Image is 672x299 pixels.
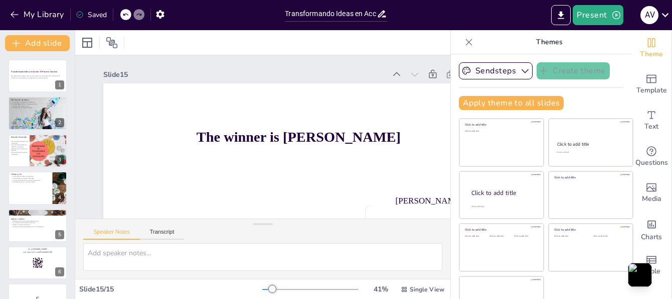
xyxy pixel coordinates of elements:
span: Text [644,121,658,132]
button: A V [640,5,658,25]
strong: Transformando Ideas en Acción: El Proceso Creativo [11,70,57,73]
div: Click to add text [489,235,512,238]
p: Las emociones energizan la creatividad. [10,151,31,155]
span: Theme [640,49,663,60]
div: 6 [55,267,64,276]
div: Transformando Ideas en Acción: El Proceso CreativoEsta presentación explora cómo convertir ideas ... [8,59,67,92]
span: Single View [410,285,444,293]
div: 41 % [369,284,393,294]
p: Generación de Ideas [11,98,64,102]
div: Click to add text [557,151,623,154]
div: Click to add text [514,235,537,238]
div: Add a table [631,247,671,283]
div: https://cdn.sendsteps.com/images/logo/sendsteps_logo_white.pnghttps://cdn.sendsteps.com/images/lo... [8,96,67,130]
p: Las emociones influyen en la motivación. [10,140,31,144]
div: Click to add text [593,235,625,238]
p: La fuerza universal puede ayudar en la manifestación. [11,226,64,228]
div: A V [640,6,658,24]
p: La claridad en la idea es fundamental. [11,101,64,103]
p: Tiempo y Fe [11,173,50,176]
p: Esta presentación explora cómo convertir ideas en acciones efectivas, destacando la conexión entr... [11,75,64,79]
div: [PERSON_NAME] [365,196,494,206]
div: Click to add title [471,188,536,197]
button: Transcript [140,229,185,240]
p: La idea debe surgir de un deseo profundo. [11,103,64,105]
p: Las emociones afectan el tiempo de realización. [11,179,50,181]
p: Un deseo fuerte inspira la acción. [11,107,64,109]
p: Emoción Asociada [11,136,35,139]
div: 4 [55,193,64,202]
p: and login with code [11,251,64,254]
div: Get real-time input from your audience [631,139,671,175]
div: https://cdn.sendsteps.com/images/slides/2025_10_09_11_06-fmbpJAUAgTeHzUf7.pngSoltar y ConfiarSolt... [8,209,67,242]
div: Slide 15 [103,70,386,79]
div: 2 [55,118,64,127]
p: Soltar no significa abandonar. [11,224,64,226]
div: 5 [55,230,64,239]
p: Soltar permite que las oportunidades fluyan. [11,220,64,222]
span: Media [642,193,661,205]
p: Gestionar las emociones es esencial. [10,148,31,151]
div: Slide 15 / 15 [79,284,262,294]
div: Layout [79,35,95,51]
button: Apply theme to all slides [459,96,564,110]
div: Go to[DOMAIN_NAME]and login with codeFree582217666 [8,246,67,279]
p: La paciencia es clave en el proceso. [11,176,50,178]
p: Soltar y Confiar [11,217,64,220]
div: Click to add text [465,130,537,133]
div: Add ready made slides [631,66,671,103]
button: Add slide [5,35,70,51]
p: Generar ideas inspira acción. [11,105,64,107]
p: Las emociones pueden ser positivas o negativas. [10,144,31,147]
div: 3 [55,155,64,164]
div: https://cdn.sendsteps.com/images/logo/sendsteps_logo_white.pnghttps://cdn.sendsteps.com/images/lo... [8,171,67,205]
div: 1 [55,80,64,89]
div: Click to add title [554,228,626,232]
span: Charts [641,232,662,243]
button: Sendsteps [459,62,533,79]
span: Position [106,37,118,49]
div: Change the overall theme [631,30,671,66]
h4: The winner is [PERSON_NAME] [103,129,494,145]
div: Add images, graphics, shapes or video [631,175,671,211]
button: Present [573,5,623,25]
p: Themes [477,30,621,54]
button: My Library [8,7,68,23]
span: Questions [635,157,668,168]
p: La confianza en el proceso es esencial. [11,222,64,224]
div: Click to add title [554,175,626,179]
strong: [DOMAIN_NAME] [33,248,47,250]
div: Click to add title [557,141,624,147]
div: Click to add title [465,228,537,232]
div: Add text boxes [631,103,671,139]
button: Create theme [537,62,610,79]
div: https://cdn.sendsteps.com/images/logo/sendsteps_logo_white.pnghttps://cdn.sendsteps.com/images/lo... [8,134,67,167]
div: Click to add text [465,235,487,238]
p: La confianza en uno mismo es crucial. [11,181,50,183]
div: Click to add body [471,205,535,208]
div: Click to add text [554,235,586,238]
div: Add charts and graphs [631,211,671,247]
div: Saved [76,10,107,20]
div: Click to add title [465,123,537,127]
p: Go to [11,248,64,251]
span: Template [636,85,667,96]
button: Speaker Notes [83,229,140,240]
input: Insert title [285,7,376,21]
p: La fe impulsa la realización de ideas. [11,178,50,180]
button: Export to PowerPoint [551,5,571,25]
